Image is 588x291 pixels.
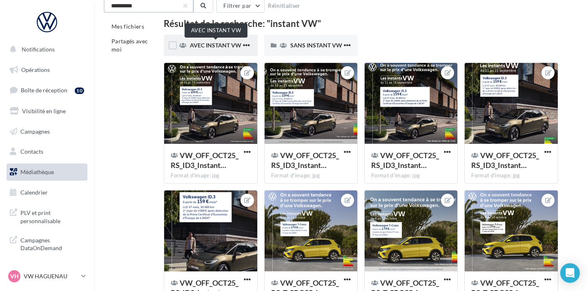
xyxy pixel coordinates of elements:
[265,1,304,11] button: Réinitialiser
[5,123,89,140] a: Campagnes
[5,184,89,201] a: Calendrier
[5,61,89,78] a: Opérations
[471,151,539,170] span: VW_OFF_OCT25_RS_ID3_InstantVW_INSTAGRAM
[171,151,238,170] span: VW_OFF_OCT25_RS_ID3_InstantVW_CARRE
[5,41,86,58] button: Notifications
[271,151,339,170] span: VW_OFF_OCT25_RS_ID3_InstantVW_GMB
[24,272,78,280] p: VW HAGUENAU
[290,42,342,49] span: SANS INSTANT VW
[471,172,551,179] div: Format d'image: jpg
[185,23,247,38] div: AVEC INSTANT VW
[5,231,89,255] a: Campagnes DataOnDemand
[5,204,89,228] a: PLV et print personnalisable
[111,23,144,30] span: Mes fichiers
[560,263,580,283] div: Open Intercom Messenger
[371,172,451,179] div: Format d'image: jpg
[5,143,89,160] a: Contacts
[10,272,19,280] span: VH
[164,19,558,28] div: Résultat de la recherche: "instant VW"
[20,128,50,134] span: Campagnes
[21,87,67,94] span: Boîte de réception
[20,207,84,225] span: PLV et print personnalisable
[7,269,87,284] a: VH VW HAGUENAU
[271,172,351,179] div: Format d'image: jpg
[21,66,50,73] span: Opérations
[190,42,241,49] span: AVEC INSTANT VW
[22,46,55,53] span: Notifications
[75,87,84,94] div: 10
[22,107,66,114] span: Visibilité en ligne
[20,168,54,175] span: Médiathèque
[5,103,89,120] a: Visibilité en ligne
[371,151,439,170] span: VW_OFF_OCT25_RS_ID3_InstantVW_GMB_720x720
[20,235,84,252] span: Campagnes DataOnDemand
[111,38,148,53] span: Partagés avec moi
[171,172,250,179] div: Format d'image: jpg
[20,189,48,196] span: Calendrier
[5,163,89,181] a: Médiathèque
[20,148,43,155] span: Contacts
[5,81,89,99] a: Boîte de réception10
